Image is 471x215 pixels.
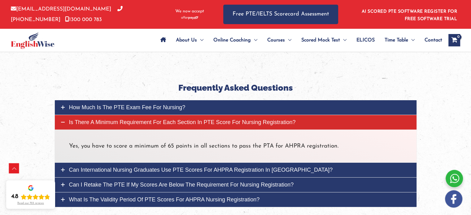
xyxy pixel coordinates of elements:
div: Read our 723 reviews [17,202,44,205]
span: Time Table [385,29,408,51]
span: Menu Toggle [251,29,257,51]
span: Menu Toggle [285,29,291,51]
div: Rating: 4.8 out of 5 [11,193,50,200]
span: Menu Toggle [340,29,347,51]
span: Courses [267,29,285,51]
span: Menu Toggle [408,29,415,51]
img: Afterpay-Logo [181,16,198,19]
a: Contact [420,29,442,51]
a: About UsMenu Toggle [171,29,208,51]
span: Contact [425,29,442,51]
aside: Header Widget 1 [358,4,460,24]
span: About Us [176,29,197,51]
a: Can international nursing graduates use PTE scores for AHPRA registration in [GEOGRAPHIC_DATA]? [55,163,416,177]
span: Can I retake the PTE if my scores are below the requirement for nursing registration? [69,182,294,188]
a: CoursesMenu Toggle [262,29,296,51]
a: ELICOS [351,29,380,51]
a: Is there a minimum requirement for each section in PTE score for nursing registration? [55,115,416,130]
span: We now accept [175,8,204,15]
a: [EMAIL_ADDRESS][DOMAIN_NAME] [11,6,111,12]
span: What is the validity period of PTE scores for AHPRA nursing registration? [69,196,260,203]
nav: Site Navigation: Main Menu [155,29,442,51]
a: Can I retake the PTE if my scores are below the requirement for nursing registration? [55,178,416,192]
p: Yes, you have to score a minimum of 65 points in all sections to pass the PTA for AHPRA registrat... [69,141,402,151]
a: AI SCORED PTE SOFTWARE REGISTER FOR FREE SOFTWARE TRIAL [362,9,457,21]
h4: Frequently Asked Questions [59,83,412,93]
a: What is the validity period of PTE scores for AHPRA nursing registration? [55,192,416,207]
span: Is there a minimum requirement for each section in PTE score for nursing registration? [69,119,296,125]
a: 1300 000 783 [65,17,102,22]
a: Time TableMenu Toggle [380,29,420,51]
span: Scored Mock Test [301,29,340,51]
a: Free PTE/IELTS Scorecard Assessment [223,5,338,24]
a: Scored Mock TestMenu Toggle [296,29,351,51]
span: Menu Toggle [197,29,203,51]
img: cropped-ew-logo [11,32,55,49]
a: How much is the PTE exam fee for Nursing? [55,100,416,115]
img: white-facebook.png [445,190,462,208]
a: [PHONE_NUMBER] [11,6,123,22]
span: How much is the PTE exam fee for Nursing? [69,104,185,110]
a: Online CoachingMenu Toggle [208,29,262,51]
span: ELICOS [356,29,375,51]
span: Online Coaching [213,29,251,51]
span: Can international nursing graduates use PTE scores for AHPRA registration in [GEOGRAPHIC_DATA]? [69,167,333,173]
a: View Shopping Cart, empty [448,34,460,46]
div: 4.8 [11,193,18,200]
